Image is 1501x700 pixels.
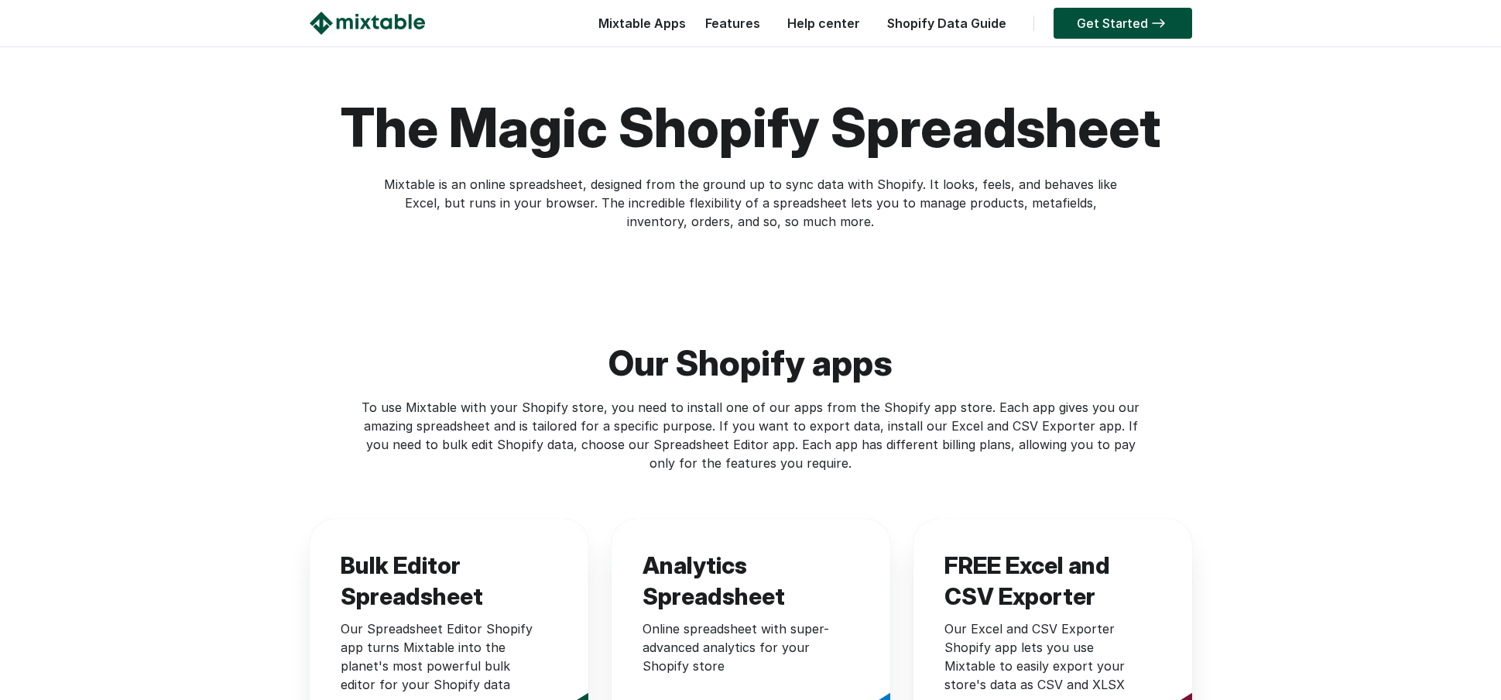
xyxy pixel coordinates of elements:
[310,93,1192,163] h1: The magic Shopify spreadsheet
[879,15,1014,31] a: Shopify Data Guide
[383,175,1119,231] p: Mixtable is an online spreadsheet, designed from the ground up to sync data with Shopify. It look...
[697,15,768,31] a: Features
[341,550,542,604] h3: Bulk Editor Spreadsheet
[591,12,686,43] div: Mixtable Apps
[1148,19,1169,28] img: arrow-right.svg
[643,550,844,604] h3: Analytics Spreadsheet
[1054,8,1192,39] a: Get Started
[310,12,425,35] img: Mixtable logo
[354,398,1148,472] div: To use Mixtable with your Shopify store, you need to install one of our apps from the Shopify app...
[310,282,1192,398] h2: Our Shopify apps
[780,15,868,31] a: Help center
[944,550,1146,604] h3: FREE Excel and CSV Exporter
